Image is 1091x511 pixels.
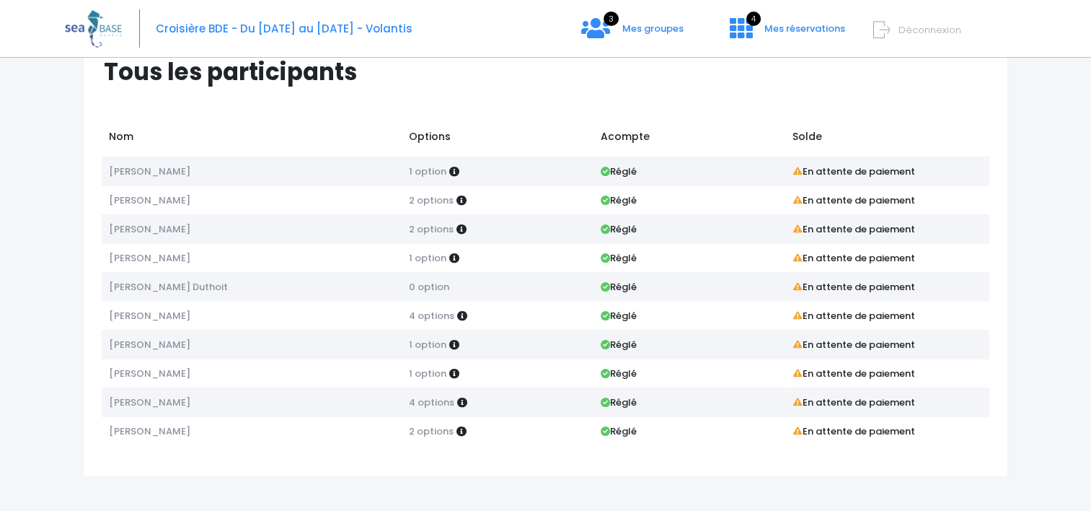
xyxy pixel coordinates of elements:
[409,280,449,294] span: 0 option
[109,251,190,265] span: [PERSON_NAME]
[601,251,637,265] strong: Réglé
[792,165,915,178] strong: En attente de paiement
[746,12,761,26] span: 4
[109,396,190,409] span: [PERSON_NAME]
[601,338,637,351] strong: Réglé
[102,122,402,157] td: Nom
[109,193,190,207] span: [PERSON_NAME]
[409,251,446,265] span: 1 option
[601,280,637,294] strong: Réglé
[792,396,915,409] strong: En attente de paiement
[109,280,228,294] span: [PERSON_NAME] Duthoit
[409,396,454,409] span: 4 options
[792,424,915,438] strong: En attente de paiement
[109,367,190,380] span: [PERSON_NAME]
[604,12,619,26] span: 3
[109,165,190,178] span: [PERSON_NAME]
[402,122,593,157] td: Options
[109,222,190,236] span: [PERSON_NAME]
[593,122,785,157] td: Acompte
[764,22,845,35] span: Mes réservations
[409,367,446,380] span: 1 option
[601,396,637,409] strong: Réglé
[156,21,412,36] span: Croisière BDE - Du [DATE] au [DATE] - Volantis
[792,338,915,351] strong: En attente de paiement
[409,338,446,351] span: 1 option
[409,165,446,178] span: 1 option
[601,222,637,236] strong: Réglé
[601,424,637,438] strong: Réglé
[409,222,454,236] span: 2 options
[898,23,961,37] span: Déconnexion
[785,122,989,157] td: Solde
[718,27,854,40] a: 4 Mes réservations
[792,280,915,294] strong: En attente de paiement
[792,367,915,380] strong: En attente de paiement
[109,424,190,438] span: [PERSON_NAME]
[622,22,684,35] span: Mes groupes
[601,165,637,178] strong: Réglé
[601,309,637,323] strong: Réglé
[601,193,637,207] strong: Réglé
[792,251,915,265] strong: En attente de paiement
[409,309,454,323] span: 4 options
[104,58,1000,86] h1: Tous les participants
[792,309,915,323] strong: En attente de paiement
[601,367,637,380] strong: Réglé
[409,193,454,207] span: 2 options
[109,338,190,351] span: [PERSON_NAME]
[409,424,454,438] span: 2 options
[109,309,190,323] span: [PERSON_NAME]
[570,27,695,40] a: 3 Mes groupes
[792,193,915,207] strong: En attente de paiement
[792,222,915,236] strong: En attente de paiement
